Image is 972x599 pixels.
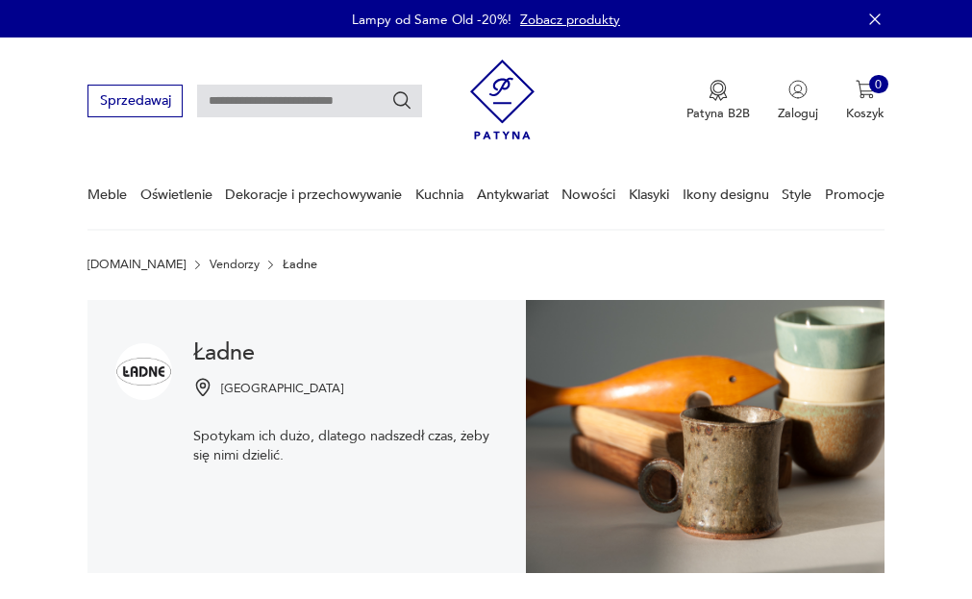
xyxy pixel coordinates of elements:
[520,11,620,29] a: Zobacz produkty
[415,162,463,228] a: Kuchnia
[686,80,750,122] button: Patyna B2B
[782,162,811,228] a: Style
[788,80,808,99] img: Ikonka użytkownika
[629,162,669,228] a: Klasyki
[825,162,885,228] a: Promocje
[778,80,818,122] button: Zaloguj
[686,105,750,122] p: Patyna B2B
[683,162,769,228] a: Ikony designu
[193,378,212,397] img: Ikonka pinezki mapy
[115,343,172,400] img: Ładne
[778,105,818,122] p: Zaloguj
[221,381,343,397] p: [GEOGRAPHIC_DATA]
[846,105,885,122] p: Koszyk
[87,96,183,108] a: Sprzedawaj
[193,343,498,364] h1: Ładne
[193,427,498,465] p: Spotykam ich dużo, dlatego nadszedł czas, żeby się nimi dzielić.
[283,258,317,271] p: Ładne
[856,80,875,99] img: Ikona koszyka
[352,11,511,29] p: Lampy od Same Old -20%!
[869,75,888,94] div: 0
[709,80,728,101] img: Ikona medalu
[470,53,535,146] img: Patyna - sklep z meblami i dekoracjami vintage
[87,85,183,116] button: Sprzedawaj
[477,162,549,228] a: Antykwariat
[87,258,186,271] a: [DOMAIN_NAME]
[846,80,885,122] button: 0Koszyk
[140,162,212,228] a: Oświetlenie
[225,162,402,228] a: Dekoracje i przechowywanie
[526,300,885,573] img: Ładne
[686,80,750,122] a: Ikona medaluPatyna B2B
[210,258,260,271] a: Vendorzy
[87,162,127,228] a: Meble
[561,162,615,228] a: Nowości
[391,90,412,112] button: Szukaj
